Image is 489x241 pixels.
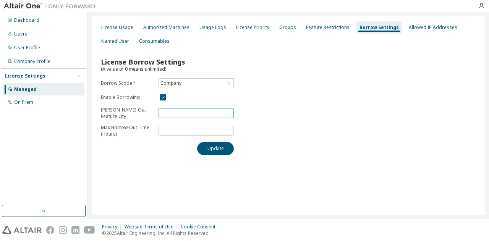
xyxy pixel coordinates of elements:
div: Website Terms of Use [125,224,181,230]
div: Dashboard [14,17,39,23]
div: Company Profile [14,58,50,65]
div: Company [159,79,233,88]
div: Groups [279,24,296,31]
div: Cookie Consent [181,224,220,230]
div: Named User [101,38,129,44]
img: Altair One [4,2,99,10]
div: License Settings [5,73,45,79]
img: youtube.svg [84,226,95,234]
div: Privacy [102,224,125,230]
label: Enable Borrowing [101,94,154,100]
div: Consumables [139,38,170,44]
div: Borrow Settings [359,24,399,31]
p: Max Borrow-Out Time (Hours) [101,124,154,137]
div: License Priority [236,24,269,31]
img: facebook.svg [46,226,54,234]
div: Allowed IP Addresses [409,24,457,31]
div: Company [159,79,183,87]
span: License Borrow Settings [101,57,185,66]
div: Users [14,31,28,37]
img: altair_logo.svg [2,226,42,234]
div: On Prem [14,99,33,105]
img: instagram.svg [59,226,67,234]
div: Managed [14,86,37,92]
p: [PERSON_NAME]-Out Feature Qty [101,107,154,120]
div: License Usage [101,24,133,31]
div: Feature Restrictions [306,24,350,31]
div: Usage Logs [199,24,226,31]
label: Borrow Scope [101,80,154,86]
p: © 2025 Altair Engineering, Inc. All Rights Reserved. [102,230,220,236]
img: linkedin.svg [71,226,79,234]
div: Authorized Machines [143,24,189,31]
button: Update [197,142,234,155]
span: (A value of 0 means unlimited) [101,66,166,72]
div: User Profile [14,45,40,51]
